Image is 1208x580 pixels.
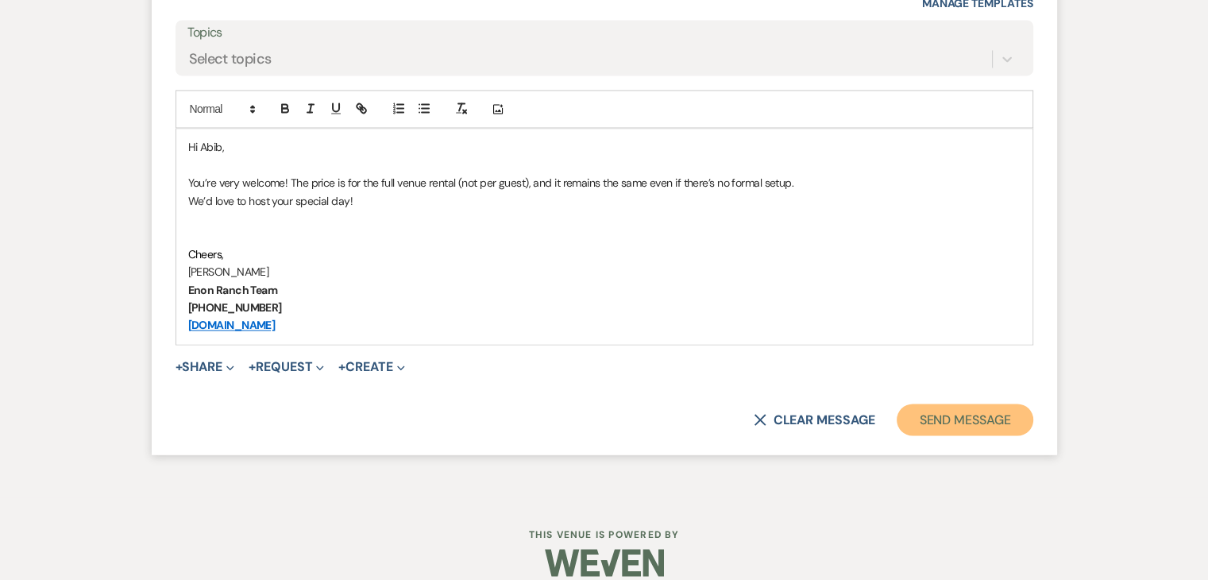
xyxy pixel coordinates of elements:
[188,318,276,332] a: [DOMAIN_NAME]
[754,413,874,426] button: Clear message
[188,192,1021,210] p: We’d love to host your special day!
[188,247,224,261] span: Cheers,
[189,48,272,70] div: Select topics
[188,300,282,315] strong: [PHONE_NUMBER]
[338,361,404,373] button: Create
[338,361,345,373] span: +
[188,263,1021,280] p: [PERSON_NAME]
[188,174,1021,191] p: You’re very welcome! The price is for the full venue rental (not per guest), and it remains the s...
[897,404,1032,435] button: Send Message
[249,361,324,373] button: Request
[187,21,1021,44] label: Topics
[176,361,183,373] span: +
[249,361,256,373] span: +
[176,361,235,373] button: Share
[188,138,1021,156] p: Hi Abib,
[188,283,278,297] strong: Enon Ranch Team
